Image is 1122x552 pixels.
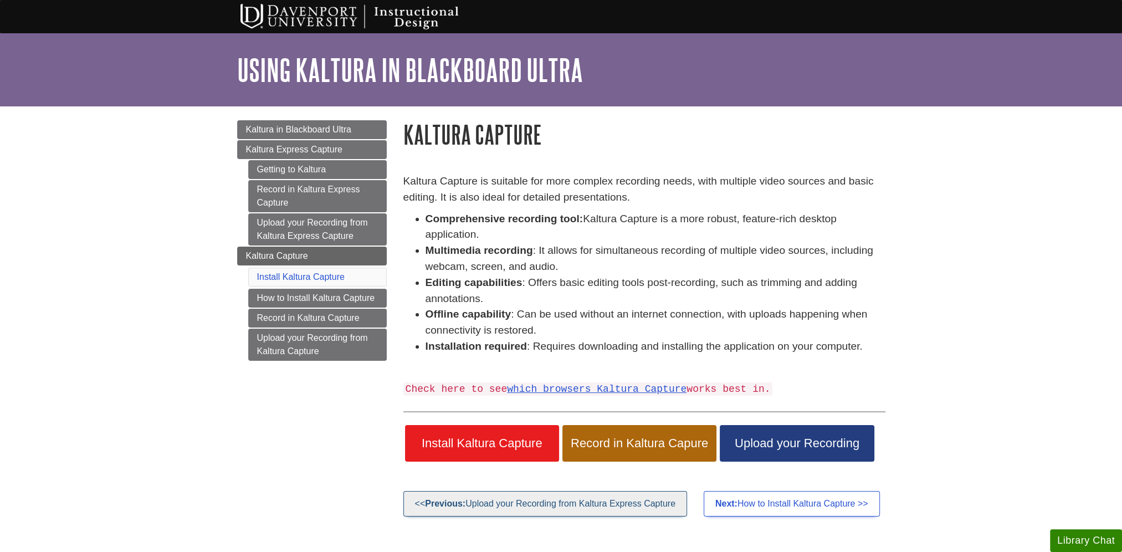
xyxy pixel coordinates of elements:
a: Getting to Kaltura [248,160,387,179]
span: Record in Kaltura Capure [571,436,708,451]
a: Record in Kaltura Capure [562,425,716,462]
li: Kaltura Capture is a more robust, feature-rich desktop application. [426,211,885,243]
li: : Can be used without an internet connection, with uploads happening when connectivity is restored. [426,306,885,339]
strong: Multimedia recording [426,244,533,256]
a: How to Install Kaltura Capture [248,289,387,308]
span: Kaltura in Blackboard Ultra [246,125,351,134]
a: Record in Kaltura Capture [248,309,387,328]
a: Upload your Recording from Kaltura Capture [248,329,387,361]
div: Guide Page Menu [237,120,387,361]
a: Install Kaltura Capture [405,425,559,462]
img: Davenport University Instructional Design [232,3,498,30]
code: Check here to see works best in. [403,382,773,396]
strong: Offline capability [426,308,511,320]
a: <<Previous:Upload your Recording from Kaltura Express Capture [403,491,687,517]
li: : Offers basic editing tools post-recording, such as trimming and adding annotations. [426,275,885,307]
span: Kaltura Express Capture [246,145,342,154]
a: Using Kaltura in Blackboard Ultra [237,53,583,87]
a: which browsers Kaltura Capture [507,384,686,395]
a: Upload your Recording [720,425,874,462]
a: Kaltura in Blackboard Ultra [237,120,387,139]
a: Next:How to Install Kaltura Capture >> [704,491,880,517]
a: Kaltura Express Capture [237,140,387,159]
h1: Kaltura Capture [403,120,885,149]
a: Install Kaltura Capture [257,272,345,282]
p: Kaltura Capture is suitable for more complex recording needs, with multiple video sources and bas... [403,173,885,206]
strong: Comprehensive recording tool: [426,213,583,224]
a: Record in Kaltura Express Capture [248,180,387,212]
span: Upload your Recording [728,436,865,451]
a: Kaltura Capture [237,247,387,265]
li: : Requires downloading and installing the application on your computer. [426,339,885,355]
strong: Editing capabilities [426,277,522,288]
strong: Previous: [425,499,465,508]
strong: Installation required [426,340,527,352]
span: Install Kaltura Capture [413,436,551,451]
a: Upload your Recording from Kaltura Express Capture [248,213,387,246]
strong: Next: [715,499,737,508]
li: : It allows for simultaneous recording of multiple video sources, including webcam, screen, and a... [426,243,885,275]
button: Library Chat [1050,529,1122,552]
span: Kaltura Capture [246,251,308,260]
